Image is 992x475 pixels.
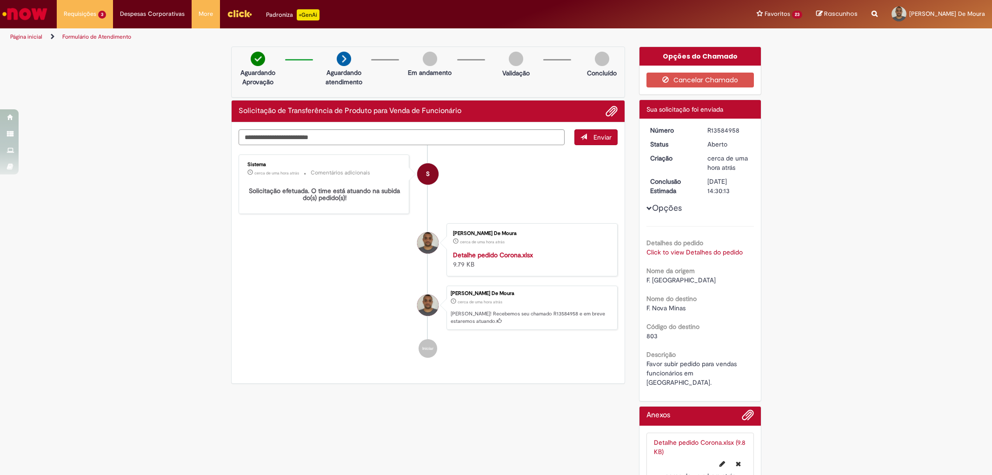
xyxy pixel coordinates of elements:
[254,170,299,176] span: cerca de uma hora atrás
[714,456,731,471] button: Editar nome de arquivo Detalhe pedido Corona.xlsx
[646,322,699,331] b: Código do destino
[595,52,609,66] img: img-circle-grey.png
[239,286,618,330] li: Emerson Nunes De Moura
[239,145,618,367] ul: Histórico de tíquete
[235,68,280,87] p: Aguardando Aprovação
[423,52,437,66] img: img-circle-grey.png
[239,107,461,115] h2: Solicitação de Transferência de Produto para Venda de Funcionário Histórico de tíquete
[643,126,700,135] dt: Número
[824,9,858,18] span: Rascunhos
[227,7,252,20] img: click_logo_yellow_360x200.png
[646,105,723,114] span: Sua solicitação foi enviada
[64,9,96,19] span: Requisições
[453,231,608,236] div: [PERSON_NAME] De Moura
[646,267,695,275] b: Nome da origem
[98,11,106,19] span: 3
[707,177,751,195] div: [DATE] 14:30:13
[509,52,523,66] img: img-circle-grey.png
[10,33,42,40] a: Página inicial
[251,52,265,66] img: check-circle-green.png
[606,105,618,117] button: Adicionar anexos
[417,163,439,185] div: System
[707,140,751,149] div: Aberto
[909,10,985,18] span: [PERSON_NAME] De Moura
[654,438,746,456] a: Detalhe pedido Corona.xlsx (9.8 KB)
[426,163,430,185] span: S
[593,133,612,141] span: Enviar
[120,9,185,19] span: Despesas Corporativas
[297,9,320,20] p: +GenAi
[7,28,654,46] ul: Trilhas de página
[460,239,505,245] span: cerca de uma hora atrás
[239,129,565,145] textarea: Digite sua mensagem aqui...
[646,360,739,387] span: Favor subir pedido para vendas funcionários em [GEOGRAPHIC_DATA].
[451,310,613,325] p: [PERSON_NAME]! Recebemos seu chamado R13584958 e em breve estaremos atuando.
[417,232,439,254] div: Emerson Nunes De Moura
[646,294,697,303] b: Nome do destino
[730,456,746,471] button: Excluir Detalhe pedido Corona.xlsx
[502,68,530,78] p: Validação
[453,250,608,269] div: 9.79 KB
[707,126,751,135] div: R13584958
[643,154,700,163] dt: Criação
[247,162,402,167] div: Sistema
[639,47,761,66] div: Opções do Chamado
[707,154,751,172] div: 01/10/2025 10:30:09
[321,68,366,87] p: Aguardando atendimento
[792,11,802,19] span: 23
[417,294,439,316] div: Emerson Nunes De Moura
[62,33,131,40] a: Formulário de Atendimento
[337,52,351,66] img: arrow-next.png
[707,154,748,172] span: cerca de uma hora atrás
[1,5,49,23] img: ServiceNow
[199,9,213,19] span: More
[646,411,670,420] h2: Anexos
[460,239,505,245] time: 01/10/2025 10:29:55
[643,177,700,195] dt: Conclusão Estimada
[646,73,754,87] button: Cancelar Chamado
[574,129,618,145] button: Enviar
[453,251,533,259] a: Detalhe pedido Corona.xlsx
[646,276,716,284] span: F. [GEOGRAPHIC_DATA]
[643,140,700,149] dt: Status
[646,304,686,312] span: F. Nova Minas
[249,187,402,202] b: Solicitação efetuada. O time está atuando na subida do(s) pedido(s)!
[408,68,452,77] p: Em andamento
[311,169,370,177] small: Comentários adicionais
[254,170,299,176] time: 01/10/2025 10:30:15
[458,299,502,305] time: 01/10/2025 10:30:09
[458,299,502,305] span: cerca de uma hora atrás
[646,350,676,359] b: Descrição
[765,9,790,19] span: Favoritos
[816,10,858,19] a: Rascunhos
[646,248,743,256] a: Click to view Detalhes do pedido
[587,68,617,78] p: Concluído
[646,332,658,340] span: 803
[646,239,703,247] b: Detalhes do pedido
[451,291,613,296] div: [PERSON_NAME] De Moura
[742,409,754,426] button: Adicionar anexos
[266,9,320,20] div: Padroniza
